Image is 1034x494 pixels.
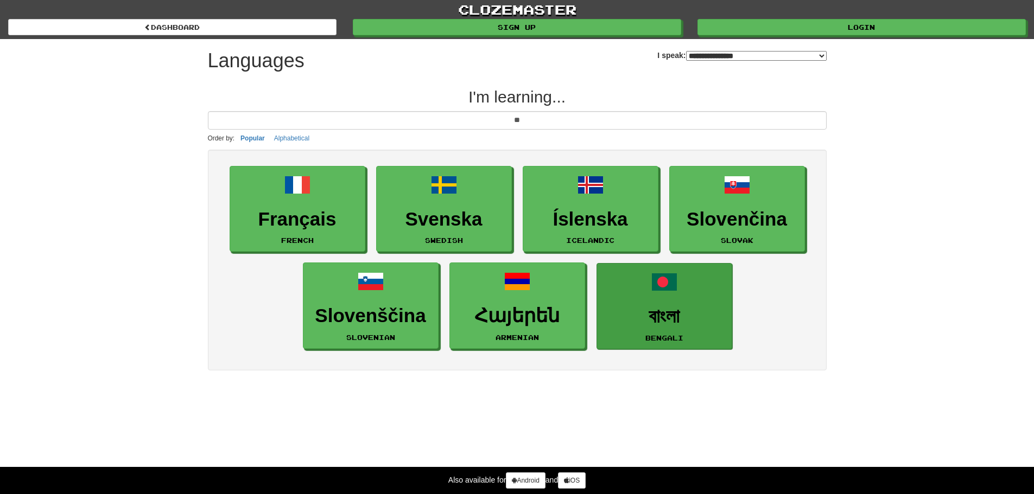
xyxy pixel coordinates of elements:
a: SvenskaSwedish [376,166,512,252]
a: Android [506,472,545,489]
h3: Slovenščina [309,305,433,326]
h3: Հայերեն [455,305,579,326]
a: Sign up [353,19,681,35]
a: dashboard [8,19,337,35]
a: ՀայերենArmenian [449,262,585,349]
button: Popular [237,132,268,144]
h3: Íslenska [529,209,652,230]
small: French [281,236,314,244]
small: Order by: [208,134,235,142]
a: SlovenščinaSlovenian [303,262,439,349]
small: Slovak [721,236,753,244]
h1: Languages [208,50,305,72]
h2: I'm learning... [208,88,827,106]
small: Bengali [645,334,683,342]
select: I speak: [686,51,827,61]
a: ÍslenskaIcelandic [523,166,658,252]
small: Slovenian [346,333,395,341]
a: iOS [558,472,586,489]
a: SlovenčinaSlovak [669,166,805,252]
small: Icelandic [566,236,614,244]
h3: Français [236,209,359,230]
h3: Slovenčina [675,209,799,230]
a: বাংলাBengali [597,263,732,349]
small: Armenian [496,333,539,341]
h3: বাংলা [602,306,726,327]
h3: Svenska [382,209,506,230]
small: Swedish [425,236,463,244]
label: I speak: [657,50,826,61]
a: FrançaisFrench [230,166,365,252]
a: Login [697,19,1026,35]
button: Alphabetical [271,132,313,144]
